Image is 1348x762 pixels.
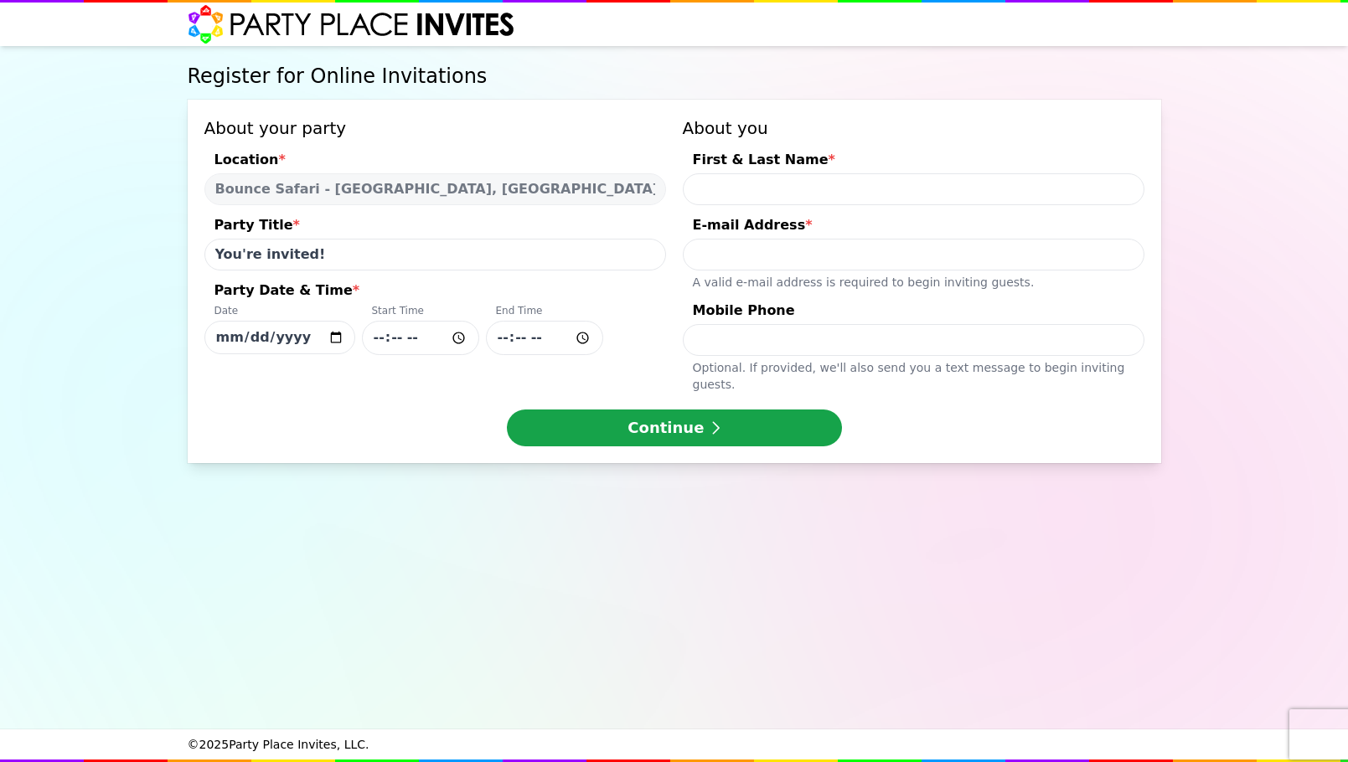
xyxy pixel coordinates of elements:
[204,116,666,140] h3: About your party
[204,239,666,270] input: Party Title*
[683,356,1144,393] div: Optional. If provided, we ' ll also send you a text message to begin inviting guests.
[683,324,1144,356] input: Mobile PhoneOptional. If provided, we'll also send you a text message to begin inviting guests.
[683,150,1144,173] div: First & Last Name
[204,321,355,354] input: Party Date & Time*DateStart TimeEnd Time
[683,215,1144,239] div: E-mail Address
[507,409,842,446] button: Continue
[204,304,355,321] div: Date
[683,116,1144,140] h3: About you
[362,321,479,355] input: Party Date & Time*DateStart TimeEnd Time
[188,4,515,44] img: Party Place Invites
[188,729,1161,759] div: © 2025 Party Place Invites, LLC.
[204,173,666,205] select: Location*
[204,215,666,239] div: Party Title
[683,301,1144,324] div: Mobile Phone
[188,63,1161,90] h1: Register for Online Invitations
[683,270,1144,291] div: A valid e-mail address is required to begin inviting guests.
[362,304,479,321] div: Start Time
[486,321,603,355] input: Party Date & Time*DateStart TimeEnd Time
[683,173,1144,205] input: First & Last Name*
[683,239,1144,270] input: E-mail Address*A valid e-mail address is required to begin inviting guests.
[486,304,603,321] div: End Time
[204,150,666,173] div: Location
[204,281,666,304] div: Party Date & Time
